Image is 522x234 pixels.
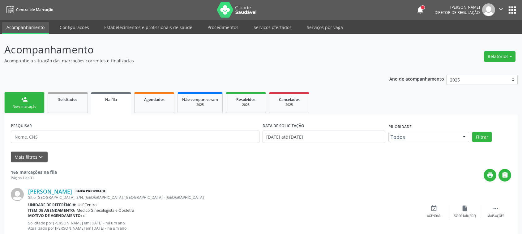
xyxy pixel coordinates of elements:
div: Mais ações [487,214,504,218]
a: Serviços ofertados [249,22,296,33]
a: Acompanhamento [2,22,49,34]
i:  [502,172,508,178]
div: Página 1 de 11 [11,175,57,181]
b: Motivo de agendamento: [28,213,82,218]
span: Central de Marcação [16,7,53,12]
p: Ano de acompanhamento [389,75,444,82]
button: apps [507,5,518,15]
a: Estabelecimentos e profissionais de saúde [100,22,197,33]
span: Cancelados [279,97,300,102]
span: d [83,213,86,218]
div: Nova marcação [9,104,40,109]
div: 2025 [274,102,305,107]
button: Relatórios [484,51,516,62]
p: Acompanhamento [4,42,364,57]
div: 2025 [182,102,218,107]
div: 2025 [230,102,261,107]
span: Agendados [144,97,165,102]
b: Unidade de referência: [28,202,76,207]
i: print [487,172,494,178]
input: Selecione um intervalo [263,131,385,143]
label: Prioridade [388,122,412,132]
i:  [492,205,499,212]
b: Item de agendamento: [28,208,75,213]
a: Central de Marcação [4,5,53,15]
button: notifications [416,6,425,14]
a: [PERSON_NAME] [28,188,72,195]
div: Agendar [427,214,441,218]
button: print [484,169,496,182]
span: Médico Ginecologista e Obstetra [77,208,134,213]
i: event_available [430,205,437,212]
button: Mais filtroskeyboard_arrow_down [11,152,48,162]
div: Exportar (PDF) [454,214,476,218]
span: Usf Centro I [78,202,98,207]
div: person_add [21,96,28,103]
span: Solicitados [58,97,77,102]
span: Não compareceram [182,97,218,102]
label: DATA DE SOLICITAÇÃO [263,121,304,131]
button:  [498,169,511,182]
span: Na fila [105,97,117,102]
button: Filtrar [472,132,492,142]
i: keyboard_arrow_down [37,154,44,161]
div: Sitio [GEOGRAPHIC_DATA], S/N, [GEOGRAPHIC_DATA], [GEOGRAPHIC_DATA] - [GEOGRAPHIC_DATA] [28,195,418,200]
img: img [482,3,495,16]
a: Configurações [55,22,93,33]
span: Baixa Prioridade [74,188,107,195]
input: Nome, CNS [11,131,259,143]
label: PESQUISAR [11,121,32,131]
p: Solicitado por [PERSON_NAME] em [DATE] - há um ano Atualizado por [PERSON_NAME] em [DATE] - há um... [28,220,418,231]
p: Acompanhe a situação das marcações correntes e finalizadas [4,57,364,64]
a: Serviços por vaga [302,22,347,33]
i:  [498,6,504,12]
strong: 165 marcações na fila [11,169,57,175]
i: insert_drive_file [461,205,468,212]
span: Resolvidos [236,97,255,102]
span: Diretor de regulação [434,10,480,15]
a: Procedimentos [203,22,243,33]
div: [PERSON_NAME] [434,5,480,10]
img: img [11,188,24,201]
button:  [495,3,507,16]
span: Todos [391,134,456,140]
